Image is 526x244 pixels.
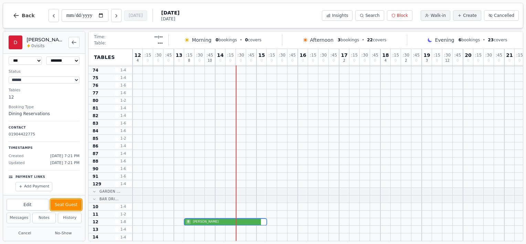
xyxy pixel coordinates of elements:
[93,219,98,225] span: 12
[258,53,265,58] span: 15
[115,105,131,111] span: 1 - 4
[186,220,191,224] span: 8
[134,53,141,58] span: 12
[115,219,131,224] span: 1 - 8
[167,59,169,62] span: 0
[367,38,373,42] span: 22
[279,53,285,57] span: : 30
[488,38,494,42] span: 23
[320,53,327,57] span: : 30
[392,53,399,57] span: : 15
[9,160,25,166] span: Updated
[403,53,409,57] span: : 30
[93,105,98,111] span: 81
[364,59,366,62] span: 0
[115,128,131,133] span: 1 - 6
[426,59,428,62] span: 3
[9,111,80,117] dd: Dining Reservations
[215,38,218,42] span: 0
[361,53,368,57] span: : 30
[154,34,163,40] span: --:--
[302,59,304,62] span: 0
[494,13,514,18] span: Cancelled
[178,59,180,62] span: 0
[9,132,80,138] p: 01904422775
[50,153,80,159] span: [DATE] 7:21 PM
[459,37,480,43] span: bookings
[93,75,98,81] span: 75
[15,182,52,191] button: Add Payment
[115,174,131,179] span: 1 - 6
[115,151,131,156] span: 1 - 4
[93,151,98,156] span: 87
[271,59,273,62] span: 0
[196,53,203,57] span: : 30
[382,53,389,58] span: 18
[9,94,80,100] dd: 12
[115,143,131,149] span: 1 - 4
[147,59,149,62] span: 0
[516,53,523,57] span: : 15
[250,59,252,62] span: 0
[496,53,502,57] span: : 45
[508,59,511,62] span: 0
[155,53,161,57] span: : 30
[374,59,376,62] span: 0
[434,53,440,57] span: : 15
[27,36,64,43] h2: [PERSON_NAME]
[51,199,82,210] button: Seat Guest
[483,37,485,43] span: •
[453,10,481,21] button: Create
[322,10,353,21] button: Insights
[7,199,49,211] button: Edit
[124,10,147,21] button: [DATE]
[58,213,82,223] button: History
[435,37,454,43] span: Evening
[50,160,80,166] span: [DATE] 7:21 PM
[32,213,56,223] button: Notes
[9,69,80,75] dt: Status
[498,59,500,62] span: 0
[487,59,490,62] span: 0
[49,9,59,22] button: Previous day
[93,174,98,179] span: 91
[463,13,477,18] span: Create
[229,59,231,62] span: 0
[269,53,275,57] span: : 15
[467,59,469,62] span: 0
[240,37,242,43] span: •
[93,212,98,217] span: 11
[115,204,131,209] span: 1 - 4
[93,204,98,210] span: 10
[240,59,242,62] span: 0
[93,143,98,149] span: 86
[192,37,211,43] span: Morning
[338,38,340,42] span: 3
[405,59,407,62] span: 2
[423,53,430,58] span: 19
[333,59,335,62] span: 0
[176,53,182,58] span: 13
[115,90,131,95] span: 1 - 6
[7,213,30,223] button: Messages
[351,53,358,57] span: : 15
[115,98,131,103] span: 1 - 2
[245,38,248,42] span: 0
[415,59,417,62] span: 0
[115,227,131,232] span: 1 - 4
[215,37,237,43] span: bookings
[289,53,296,57] span: : 45
[69,37,80,48] button: Back to bookings list
[518,59,520,62] span: 0
[217,53,223,58] span: 14
[94,40,106,46] span: Table:
[93,121,98,126] span: 83
[310,53,316,57] span: : 15
[367,37,386,43] span: covers
[465,53,471,58] span: 20
[93,136,98,141] span: 85
[219,59,221,62] span: 0
[115,121,131,126] span: 1 - 6
[111,9,122,22] button: Next day
[115,212,131,217] span: 1 - 2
